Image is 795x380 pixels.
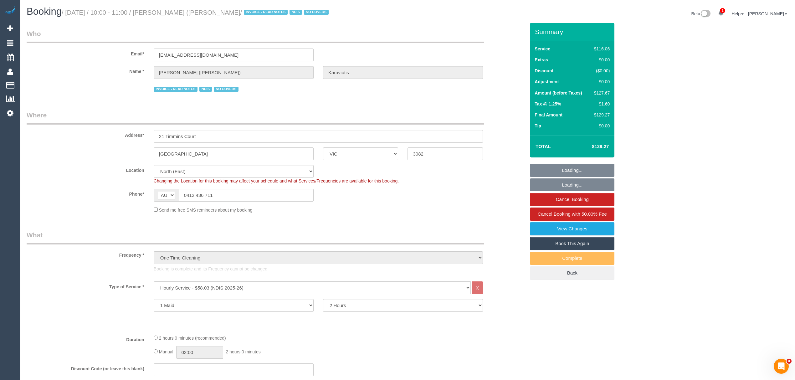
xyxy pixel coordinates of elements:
p: Booking is complete and its Frequency cannot be changed [154,266,483,272]
label: Duration [22,334,149,343]
label: Address* [22,130,149,138]
input: Post Code* [408,147,483,160]
div: $0.00 [592,123,610,129]
a: Back [530,266,614,280]
img: New interface [700,10,710,18]
span: NO COVERS [214,87,238,92]
a: Help [731,11,744,16]
a: Beta [691,11,711,16]
span: Cancel Booking with 50.00% Fee [538,211,607,217]
label: Frequency * [22,250,149,258]
a: 1 [715,6,727,20]
a: Book This Again [530,237,614,250]
a: Cancel Booking with 50.00% Fee [530,208,614,221]
span: Send me free SMS reminders about my booking [159,208,253,213]
label: Final Amount [535,112,562,118]
span: 2 hours 0 minutes (recommended) [159,336,226,341]
span: INVOICE - READ NOTES [154,87,197,92]
label: Tax @ 1.25% [535,101,561,107]
iframe: Intercom live chat [774,359,789,374]
div: $0.00 [592,57,610,63]
a: [PERSON_NAME] [748,11,787,16]
span: 4 [787,359,792,364]
div: $0.00 [592,79,610,85]
input: Phone* [179,189,314,202]
label: Type of Service * [22,281,149,290]
label: Tip [535,123,541,129]
input: Email* [154,49,314,61]
legend: What [27,230,484,244]
label: Amount (before Taxes) [535,90,582,96]
label: Discount Code (or leave this blank) [22,363,149,372]
span: INVOICE - READ NOTES [244,10,288,15]
label: Discount [535,68,553,74]
strong: Total [536,144,551,149]
span: 2 hours 0 minutes [226,349,260,354]
h3: Summary [535,28,611,35]
legend: Where [27,110,484,125]
label: Phone* [22,189,149,197]
label: Location [22,165,149,173]
small: / [DATE] / 10:00 - 11:00 / [PERSON_NAME] ([PERSON_NAME] [62,9,331,16]
label: Service [535,46,550,52]
input: Suburb* [154,147,314,160]
img: Automaid Logo [4,6,16,15]
span: Manual [159,349,173,354]
div: $127.67 [592,90,610,96]
div: $129.27 [592,112,610,118]
a: View Changes [530,222,614,235]
input: Last Name* [323,66,483,79]
span: / [240,9,331,16]
div: $116.06 [592,46,610,52]
span: NDIS [290,10,302,15]
input: First Name* [154,66,314,79]
label: Adjustment [535,79,559,85]
label: Email* [22,49,149,57]
legend: Who [27,29,484,43]
div: $1.60 [592,101,610,107]
label: Extras [535,57,548,63]
div: ($0.00) [592,68,610,74]
label: Name * [22,66,149,74]
span: Booking [27,6,62,17]
span: NDIS [199,87,212,92]
span: Changing the Location for this booking may affect your schedule and what Services/Frequencies are... [154,178,399,183]
span: NO COVERS [304,10,329,15]
h4: $129.27 [573,144,609,149]
a: Cancel Booking [530,193,614,206]
span: 1 [720,8,725,13]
